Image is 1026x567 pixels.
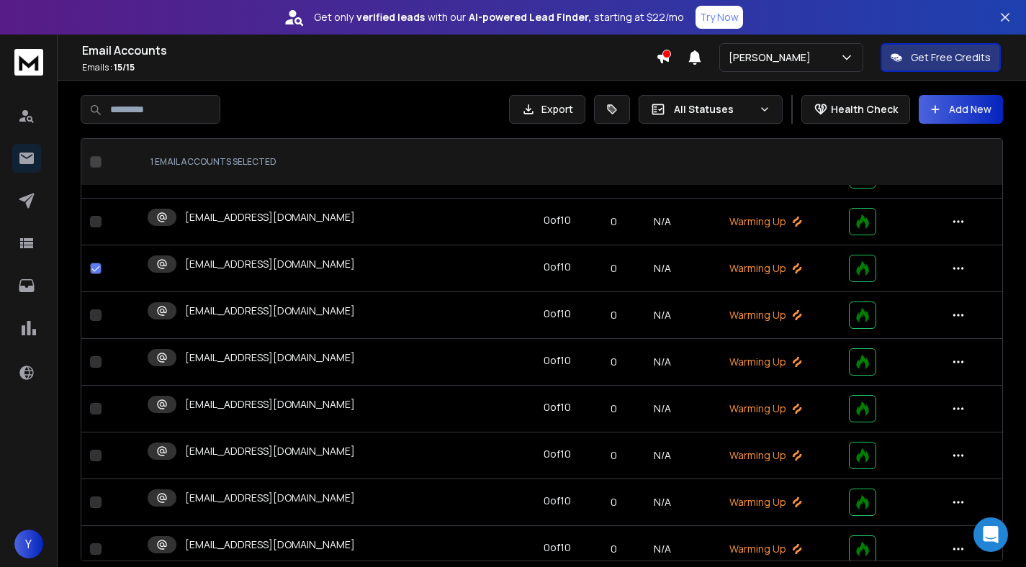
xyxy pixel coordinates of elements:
[911,50,991,65] p: Get Free Credits
[603,542,626,556] p: 0
[14,530,43,558] button: Y
[185,491,355,505] p: [EMAIL_ADDRESS][DOMAIN_NAME]
[544,494,571,508] div: 0 of 10
[700,495,832,509] p: Warming Up
[603,402,626,416] p: 0
[150,156,509,168] div: 1 EMAIL ACCOUNTS SELECTED
[14,49,43,76] img: logo
[831,102,898,117] p: Health Check
[356,10,425,24] strong: verified leads
[544,400,571,414] div: 0 of 10
[973,517,1008,552] div: Open Intercom Messenger
[544,307,571,321] div: 0 of 10
[603,308,626,322] p: 0
[696,6,743,29] button: Try Now
[674,102,753,117] p: All Statuses
[82,62,656,73] p: Emails :
[603,355,626,369] p: 0
[469,10,591,24] strong: AI-powered Lead Finder,
[544,213,571,227] div: 0 of 10
[700,308,832,322] p: Warming Up
[634,432,690,479] td: N/A
[729,50,816,65] p: [PERSON_NAME]
[603,214,626,229] p: 0
[634,479,690,526] td: N/A
[634,199,690,245] td: N/A
[603,448,626,463] p: 0
[881,43,1001,72] button: Get Free Credits
[185,397,355,412] p: [EMAIL_ADDRESS][DOMAIN_NAME]
[700,214,832,229] p: Warming Up
[801,95,910,124] button: Health Check
[544,540,571,555] div: 0 of 10
[82,42,656,59] h1: Email Accounts
[700,355,832,369] p: Warming Up
[185,350,355,365] p: [EMAIL_ADDRESS][DOMAIN_NAME]
[700,448,832,463] p: Warming Up
[185,257,355,271] p: [EMAIL_ADDRESS][DOMAIN_NAME]
[700,402,832,416] p: Warming Up
[544,447,571,461] div: 0 of 10
[700,10,739,24] p: Try Now
[634,245,690,292] td: N/A
[700,261,832,276] p: Warming Up
[603,261,626,276] p: 0
[700,542,832,556] p: Warming Up
[603,495,626,509] p: 0
[509,95,585,124] button: Export
[185,304,355,318] p: [EMAIL_ADDRESS][DOMAIN_NAME]
[114,61,135,73] span: 15 / 15
[544,260,571,274] div: 0 of 10
[314,10,684,24] p: Get only with our starting at $22/mo
[185,537,355,552] p: [EMAIL_ADDRESS][DOMAIN_NAME]
[185,444,355,458] p: [EMAIL_ADDRESS][DOMAIN_NAME]
[634,386,690,432] td: N/A
[544,353,571,368] div: 0 of 10
[634,292,690,339] td: N/A
[185,210,355,224] p: [EMAIL_ADDRESS][DOMAIN_NAME]
[919,95,1003,124] button: Add New
[634,339,690,386] td: N/A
